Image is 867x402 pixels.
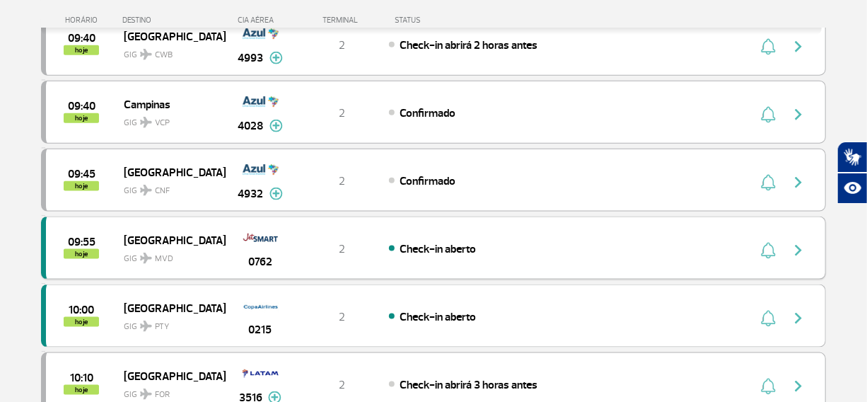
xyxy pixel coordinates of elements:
span: 2 [339,38,345,52]
span: 2025-09-30 09:40:00 [68,101,95,111]
div: HORÁRIO [45,16,122,25]
span: FOR [155,389,170,401]
span: 2 [339,174,345,188]
span: 2 [339,378,345,392]
span: Confirmado [400,106,455,120]
span: hoje [64,385,99,395]
span: 2025-09-30 09:45:00 [68,169,95,179]
span: 0762 [248,253,272,270]
img: mais-info-painel-voo.svg [269,188,283,200]
div: DESTINO [122,16,226,25]
img: sino-painel-voo.svg [761,310,776,327]
span: 2025-09-30 10:10:00 [70,373,93,383]
span: 2 [339,242,345,256]
span: PTY [155,321,169,333]
span: 2 [339,310,345,324]
span: Check-in abrirá 3 horas antes [400,378,537,392]
span: MVD [155,253,173,265]
span: 0215 [249,321,272,338]
span: GIG [124,41,214,62]
span: 2025-09-30 10:00:00 [69,305,94,315]
span: hoje [64,181,99,191]
span: Check-in aberto [400,310,476,324]
img: seta-direita-painel-voo.svg [790,310,807,327]
span: 4028 [238,117,264,134]
span: hoje [64,45,99,55]
span: GIG [124,313,214,333]
img: seta-direita-painel-voo.svg [790,174,807,191]
img: sino-painel-voo.svg [761,242,776,259]
span: GIG [124,245,214,265]
span: GIG [124,109,214,130]
img: seta-direita-painel-voo.svg [790,106,807,123]
span: 2025-09-30 09:40:00 [68,33,95,43]
img: destiny_airplane.svg [140,117,152,128]
span: 2025-09-30 09:55:00 [68,237,95,247]
div: CIA AÉREA [225,16,296,25]
img: sino-painel-voo.svg [761,174,776,191]
span: VCP [155,117,170,130]
img: sino-painel-voo.svg [761,378,776,395]
button: Abrir recursos assistivos. [837,173,867,204]
span: [GEOGRAPHIC_DATA] [124,367,214,385]
span: GIG [124,381,214,401]
span: [GEOGRAPHIC_DATA] [124,163,214,181]
img: destiny_airplane.svg [140,253,152,264]
span: Check-in abrirá 2 horas antes [400,38,537,52]
span: CWB [155,49,173,62]
img: sino-painel-voo.svg [761,106,776,123]
span: 2 [339,106,345,120]
img: mais-info-painel-voo.svg [269,52,283,64]
span: hoje [64,113,99,123]
img: seta-direita-painel-voo.svg [790,242,807,259]
button: Abrir tradutor de língua de sinais. [837,142,867,173]
span: 4993 [238,50,264,67]
img: destiny_airplane.svg [140,321,152,332]
div: STATUS [388,16,503,25]
img: mais-info-painel-voo.svg [269,120,283,132]
span: GIG [124,177,214,197]
img: destiny_airplane.svg [140,49,152,60]
span: [GEOGRAPHIC_DATA] [124,299,214,317]
span: 4932 [238,185,264,202]
img: destiny_airplane.svg [140,389,152,400]
img: destiny_airplane.svg [140,185,152,196]
img: seta-direita-painel-voo.svg [790,38,807,55]
div: TERMINAL [296,16,388,25]
span: [GEOGRAPHIC_DATA] [124,27,214,45]
img: seta-direita-painel-voo.svg [790,378,807,395]
span: Confirmado [400,174,455,188]
span: Check-in aberto [400,242,476,256]
span: [GEOGRAPHIC_DATA] [124,231,214,249]
span: Campinas [124,95,214,113]
span: hoje [64,317,99,327]
img: sino-painel-voo.svg [761,38,776,55]
span: hoje [64,249,99,259]
span: CNF [155,185,170,197]
div: Plugin de acessibilidade da Hand Talk. [837,142,867,204]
